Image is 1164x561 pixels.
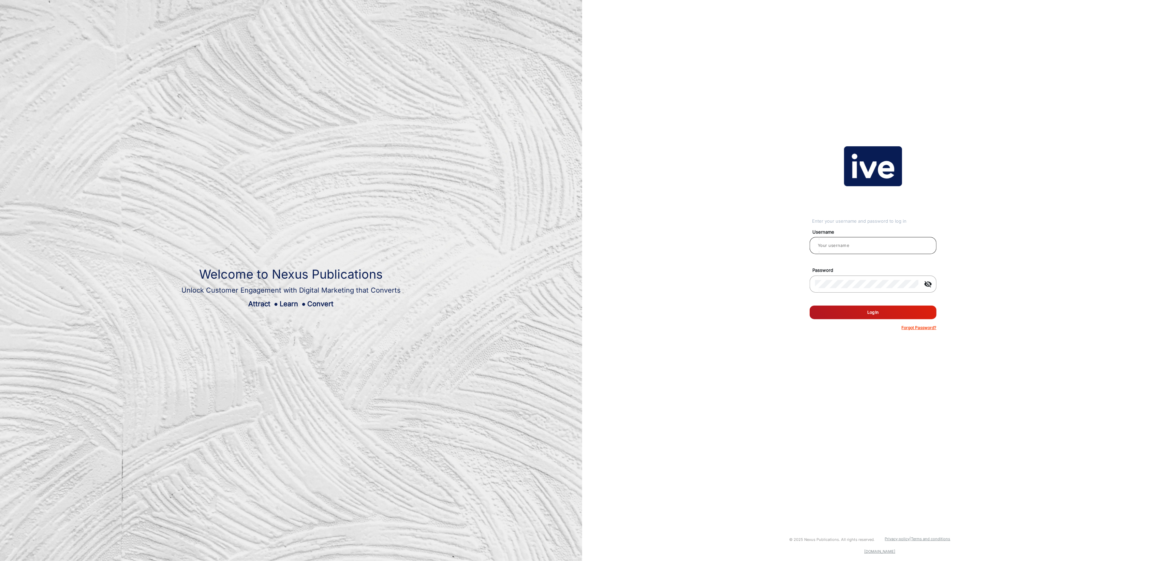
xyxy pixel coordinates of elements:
mat-label: Username [807,229,944,236]
input: Your username [815,241,931,250]
div: Unlock Customer Engagement with Digital Marketing that Converts [181,285,401,295]
a: Privacy policy [885,536,910,541]
img: vmg-logo [844,146,902,187]
p: Forgot Password? [902,325,937,331]
small: © 2025 Nexus Publications. All rights reserved. [789,537,875,542]
span: ● [274,300,278,308]
a: | [910,536,911,541]
h1: Welcome to Nexus Publications [181,267,401,282]
div: Attract Learn Convert [181,299,401,309]
a: [DOMAIN_NAME] [864,549,895,554]
mat-icon: visibility_off [920,280,937,288]
div: Enter your username and password to log in [812,218,937,225]
button: Log In [810,306,937,319]
mat-label: Password [807,267,944,274]
a: Terms and conditions [911,536,951,541]
span: ● [301,300,306,308]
